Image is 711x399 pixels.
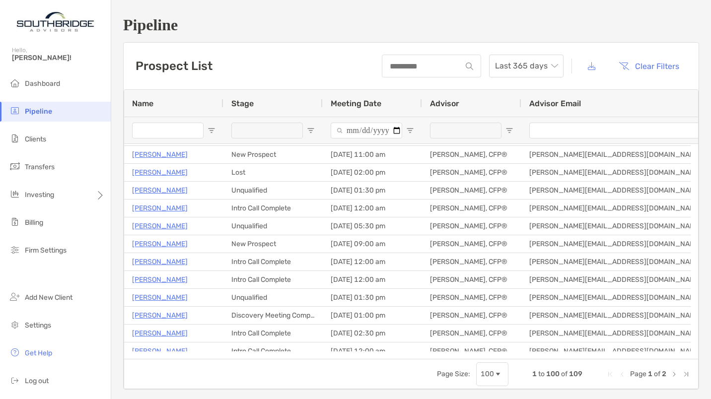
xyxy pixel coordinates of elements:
div: New Prospect [223,146,323,163]
p: [PERSON_NAME] [132,309,188,322]
span: Stage [231,99,254,108]
div: [PERSON_NAME], CFP® [422,164,521,181]
div: [DATE] 12:00 am [323,342,422,360]
div: [PERSON_NAME], CFP® [422,199,521,217]
div: Unqualified [223,182,323,199]
div: [PERSON_NAME], CFP® [422,235,521,253]
div: First Page [606,370,614,378]
div: [DATE] 09:00 am [323,235,422,253]
div: New Prospect [223,235,323,253]
p: [PERSON_NAME] [132,256,188,268]
a: [PERSON_NAME] [132,238,188,250]
span: Investing [25,191,54,199]
span: Name [132,99,153,108]
h3: Prospect List [136,59,213,73]
p: [PERSON_NAME] [132,148,188,161]
img: firm-settings icon [9,244,21,256]
div: [DATE] 12:00 am [323,199,422,217]
span: 1 [532,370,537,378]
div: Lost [223,164,323,181]
a: [PERSON_NAME] [132,220,188,232]
span: to [538,370,545,378]
div: [PERSON_NAME], CFP® [422,342,521,360]
div: Page Size: [437,370,470,378]
a: [PERSON_NAME] [132,345,188,357]
div: [PERSON_NAME], CFP® [422,253,521,270]
img: settings icon [9,319,21,331]
div: 100 [481,370,494,378]
a: [PERSON_NAME] [132,184,188,197]
img: logout icon [9,374,21,386]
div: Intro Call Complete [223,342,323,360]
span: 2 [662,370,666,378]
span: of [654,370,660,378]
span: Firm Settings [25,246,67,255]
img: clients icon [9,133,21,144]
button: Open Filter Menu [208,127,215,134]
img: Zoe Logo [12,4,99,40]
img: add_new_client icon [9,291,21,303]
img: dashboard icon [9,77,21,89]
div: [DATE] 02:30 pm [323,325,422,342]
span: Add New Client [25,293,72,302]
a: [PERSON_NAME] [132,166,188,179]
div: [DATE] 01:30 pm [323,182,422,199]
input: Meeting Date Filter Input [331,123,402,138]
div: [PERSON_NAME], CFP® [422,325,521,342]
div: [PERSON_NAME], CFP® [422,271,521,288]
span: Clients [25,135,46,143]
button: Open Filter Menu [406,127,414,134]
div: [PERSON_NAME], CFP® [422,289,521,306]
span: of [561,370,568,378]
div: [DATE] 01:30 pm [323,289,422,306]
div: [PERSON_NAME], CFP® [422,146,521,163]
div: Discovery Meeting Complete [223,307,323,324]
h1: Pipeline [123,16,699,34]
div: [DATE] 12:00 am [323,253,422,270]
img: pipeline icon [9,105,21,117]
div: [DATE] 01:00 pm [323,307,422,324]
img: billing icon [9,216,21,228]
a: [PERSON_NAME] [132,327,188,339]
div: [PERSON_NAME], CFP® [422,217,521,235]
span: 100 [546,370,560,378]
p: [PERSON_NAME] [132,273,188,286]
span: Advisor [430,99,459,108]
a: [PERSON_NAME] [132,291,188,304]
div: [DATE] 05:30 pm [323,217,422,235]
div: Page Size [476,362,508,386]
div: [DATE] 12:00 am [323,271,422,288]
span: Pipeline [25,107,52,116]
img: transfers icon [9,160,21,172]
span: Log out [25,377,49,385]
a: [PERSON_NAME] [132,202,188,214]
div: [PERSON_NAME], CFP® [422,307,521,324]
span: Advisor Email [529,99,581,108]
div: Intro Call Complete [223,325,323,342]
button: Open Filter Menu [505,127,513,134]
span: 1 [648,370,652,378]
button: Clear Filters [611,55,687,77]
span: Last 365 days [495,55,558,77]
span: Dashboard [25,79,60,88]
img: get-help icon [9,346,21,358]
div: Intro Call Complete [223,253,323,270]
span: Meeting Date [331,99,381,108]
div: Intro Call Complete [223,271,323,288]
div: [DATE] 11:00 am [323,146,422,163]
button: Open Filter Menu [307,127,315,134]
div: [DATE] 02:00 pm [323,164,422,181]
img: investing icon [9,188,21,200]
div: Last Page [682,370,690,378]
div: Next Page [670,370,678,378]
span: [PERSON_NAME]! [12,54,105,62]
span: Billing [25,218,43,227]
span: Page [630,370,646,378]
